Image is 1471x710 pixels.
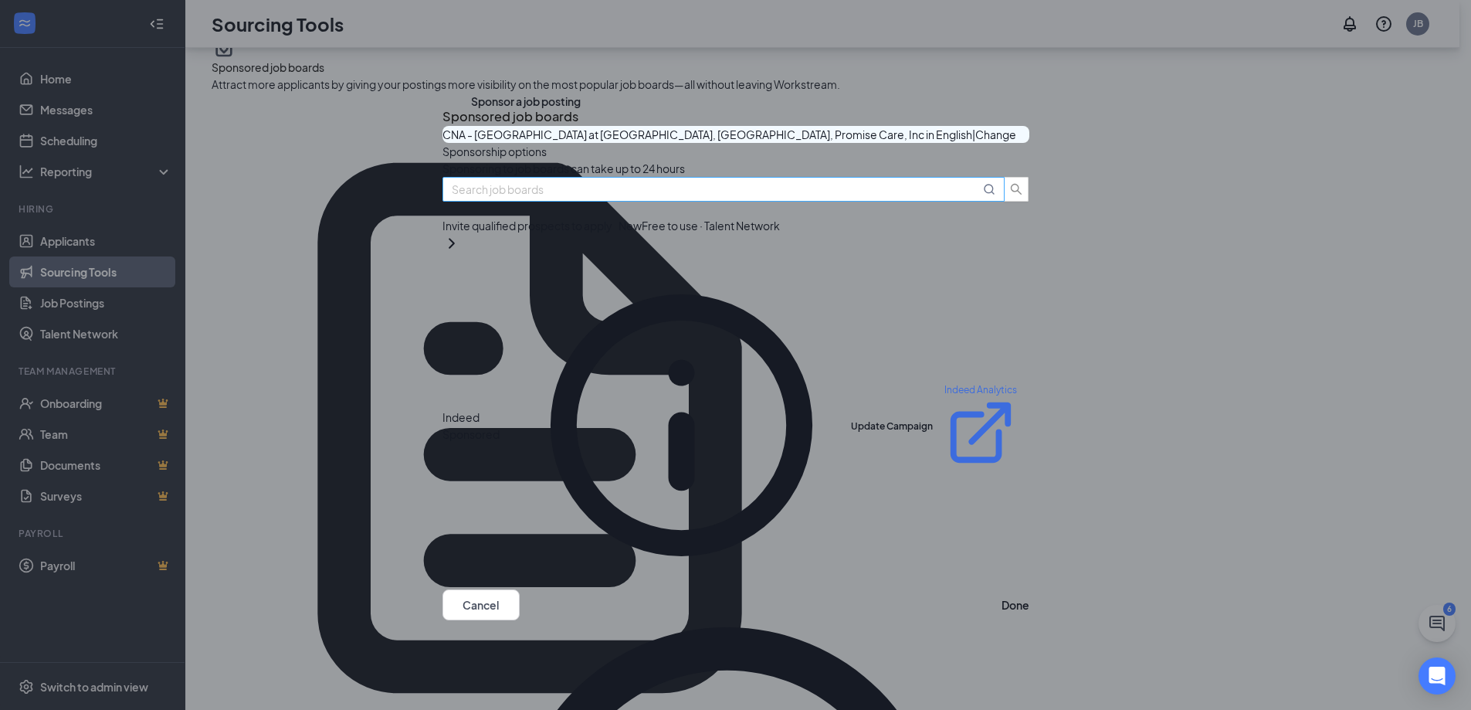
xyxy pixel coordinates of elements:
p: Sponsoring to job boards can take up to 24 hours [442,160,1029,177]
button: search [1004,177,1029,202]
svg: MagnifyingGlass [983,183,995,195]
button: Update Campaign [851,420,933,433]
input: Search job boards [452,181,980,198]
div: Indeed Sponsored [442,268,839,583]
span: CNA - [GEOGRAPHIC_DATA] at [GEOGRAPHIC_DATA], [GEOGRAPHIC_DATA], Promise Care, Inc in English [442,127,972,141]
h3: Sponsored job boards [442,107,578,127]
button: Cancel [442,589,520,620]
span: search [1005,183,1028,195]
span: New [619,217,642,234]
button: Change [975,126,1016,143]
span: Invite qualified prospects to apply [442,217,612,234]
button: Done [1002,589,1029,620]
span: Change [975,127,1016,141]
svg: ChevronRight [442,234,461,253]
span: | [972,127,975,141]
a: Indeed AnalyticsExternalLink [944,383,1017,469]
svg: Info [524,268,839,583]
span: Free to use · Talent Network [642,217,780,234]
svg: ExternalLink [944,396,1017,469]
div: Open Intercom Messenger [1418,657,1456,695]
p: Sponsorship options [442,143,1029,160]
